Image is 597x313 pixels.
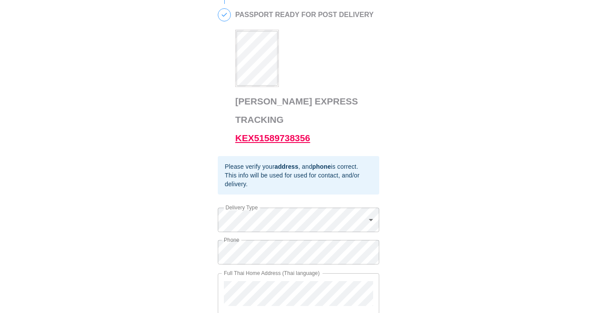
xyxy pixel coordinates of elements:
[225,171,372,188] div: This info will be used for used for contact, and/or delivery.
[274,163,298,170] b: address
[312,163,331,170] b: phone
[235,92,375,147] h3: [PERSON_NAME] Express Tracking
[235,133,310,143] a: KEX51589738356
[225,162,372,171] div: Please verify your , and is correct.
[218,9,230,21] span: 5
[235,11,375,19] h2: PASSPORT READY FOR POST DELIVERY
